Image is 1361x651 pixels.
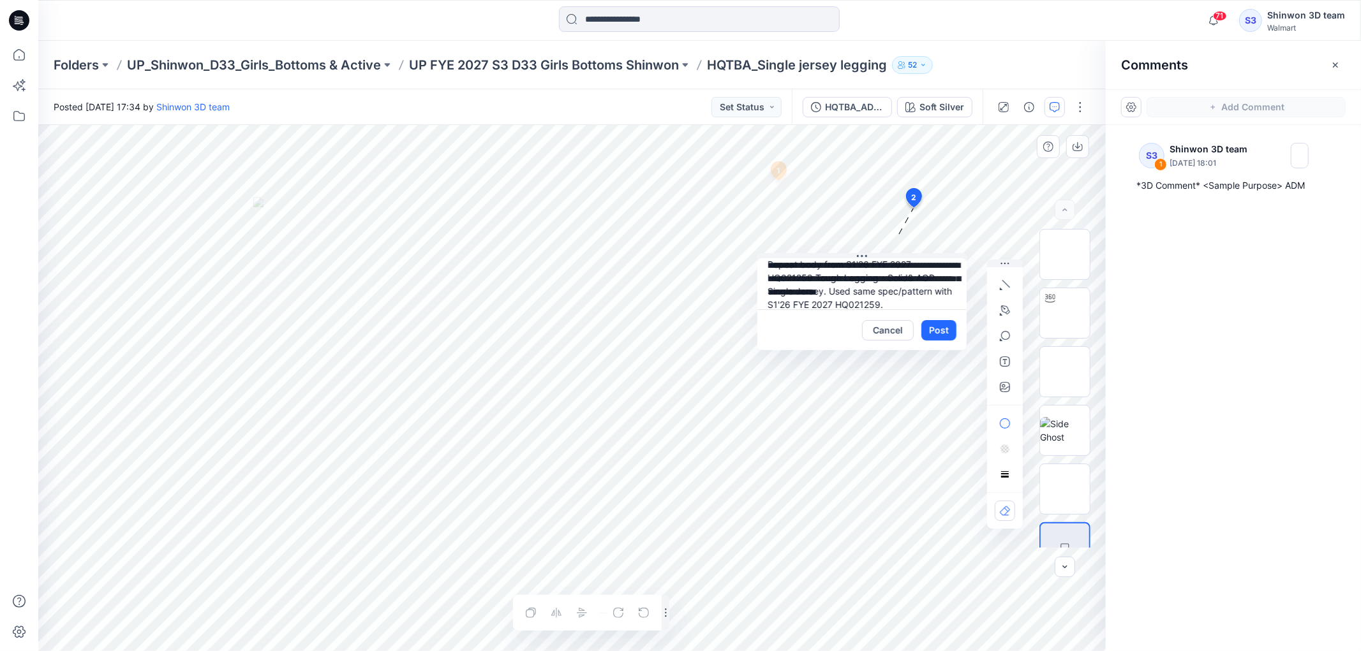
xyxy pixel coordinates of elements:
a: Shinwon 3D team [156,101,230,112]
a: UP FYE 2027 S3 D33 Girls Bottoms Shinwon [409,56,679,74]
div: Soft Silver [919,100,964,114]
div: *3D Comment* <Sample Purpose> ADM [1136,178,1330,193]
button: HQTBA_ADM_WN Kid Tough Legging [803,97,892,117]
button: Add Comment [1147,97,1346,117]
p: [DATE] 18:01 [1170,157,1255,170]
p: HQTBA_Single jersey legging [707,56,887,74]
div: S3 [1239,9,1262,32]
button: 52 [892,56,933,74]
div: S3 [1139,143,1164,168]
img: Back Ghost [1040,476,1090,502]
a: UP_Shinwon_D33_Girls_Bottoms & Active [127,56,381,74]
h2: Comments [1121,57,1188,73]
span: 71 [1213,11,1227,21]
span: 2 [912,192,917,203]
img: Side Ghost [1040,417,1090,444]
button: Post [921,320,956,340]
div: Walmart [1267,23,1345,33]
div: HQTBA_ADM_WN Kid Tough Legging [825,100,884,114]
button: Cancel [862,320,914,340]
p: 52 [908,58,917,72]
div: Shinwon 3D team [1267,8,1345,23]
button: Details [1019,97,1039,117]
p: Shinwon 3D team [1170,142,1255,157]
a: Folders [54,56,99,74]
button: Soft Silver [897,97,972,117]
div: 1 [1154,158,1167,171]
span: Posted [DATE] 17:34 by [54,100,230,113]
